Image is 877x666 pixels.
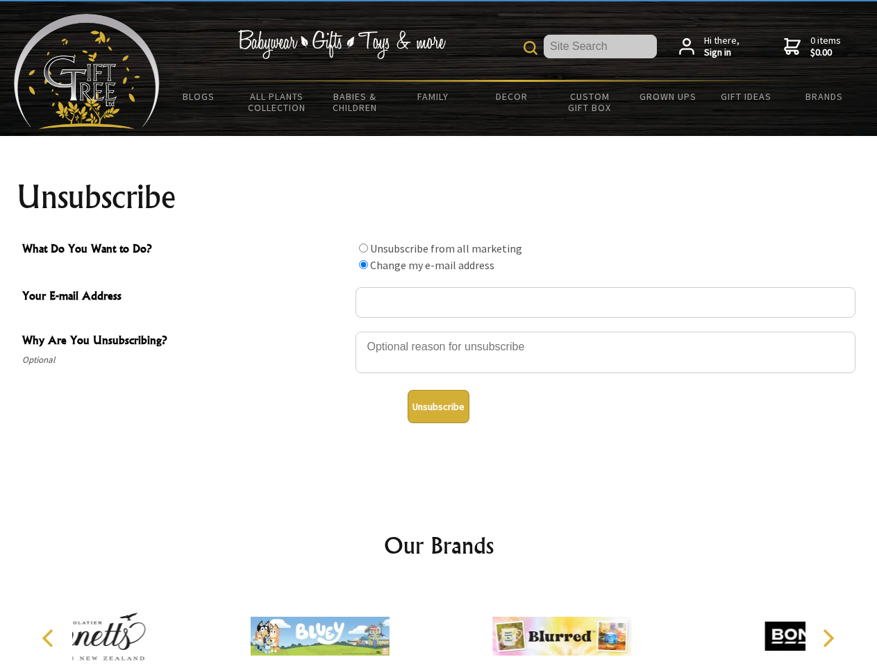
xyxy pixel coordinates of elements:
[237,30,446,59] img: Babywear - Gifts - Toys & more
[472,82,551,111] a: Decor
[544,35,657,58] input: Site Search
[14,14,160,129] img: Babyware - Gifts - Toys and more...
[812,623,843,654] button: Next
[810,34,841,59] span: 0 items
[359,244,368,253] input: What Do You Want to Do?
[524,41,537,55] img: product search
[316,82,394,122] a: Babies & Children
[22,332,349,352] span: Why Are You Unsubscribing?
[22,352,349,368] span: Optional
[359,260,368,269] input: What Do You Want to Do?
[370,258,494,272] label: Change my e-mail address
[679,35,740,59] a: Hi there,Sign in
[370,241,522,255] label: Unsubscribe from all marketing
[28,529,850,562] h2: Our Brands
[628,82,707,111] a: Grown Ups
[160,82,238,111] a: BLOGS
[356,332,855,373] textarea: Why Are You Unsubscribing?
[17,180,861,214] h1: Unsubscribe
[22,240,349,260] span: What Do You Want to Do?
[356,287,855,318] input: Your E-mail Address
[704,46,740,59] strong: Sign in
[22,287,349,307] span: Your E-mail Address
[35,623,65,654] button: Previous
[551,82,629,122] a: Custom Gift Box
[394,82,473,111] a: Family
[704,35,740,59] span: Hi there,
[810,46,841,59] strong: $0.00
[785,82,864,111] a: Brands
[408,390,469,423] button: Unsubscribe
[238,82,317,122] a: All Plants Collection
[707,82,785,111] a: Gift Ideas
[784,35,841,59] a: 0 items$0.00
